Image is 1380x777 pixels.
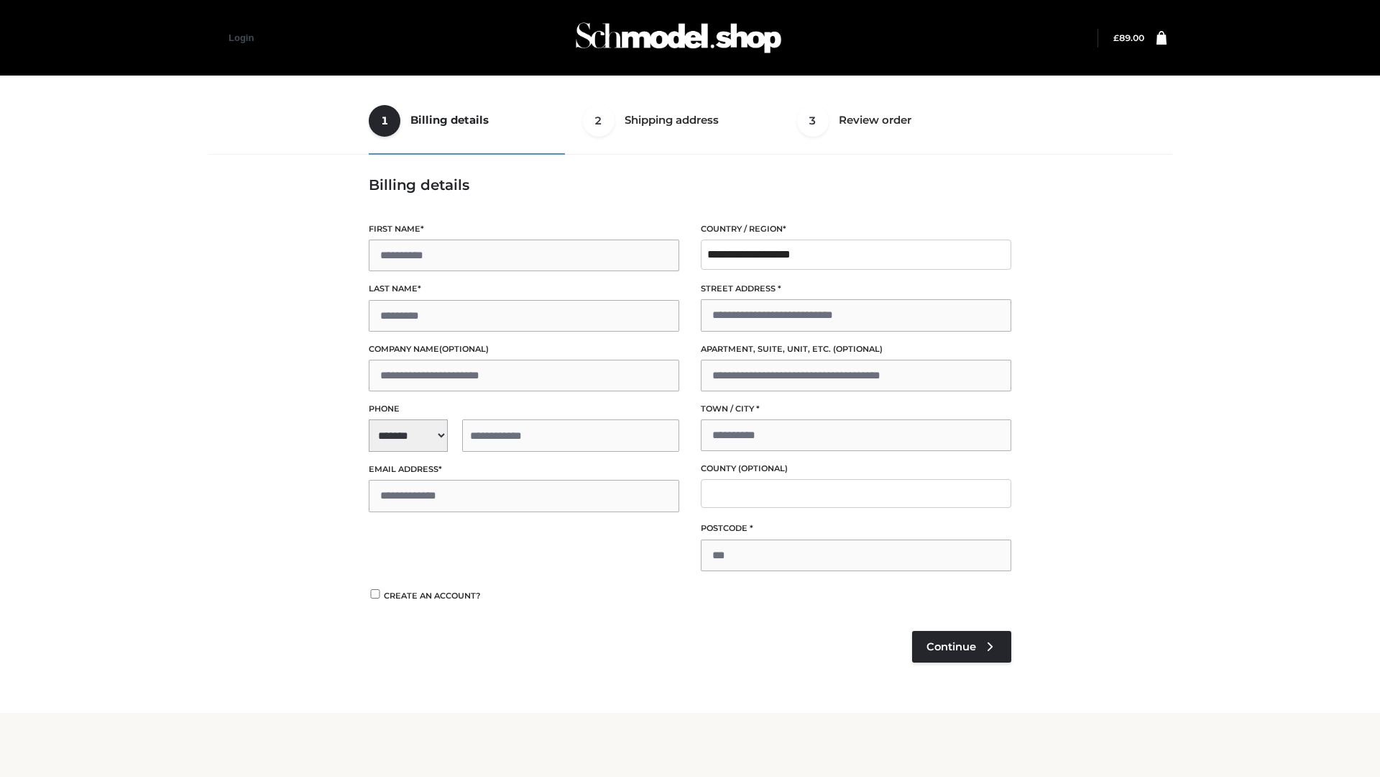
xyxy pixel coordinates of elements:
[369,342,679,356] label: Company name
[701,282,1011,296] label: Street address
[369,589,382,599] input: Create an account?
[701,522,1011,535] label: Postcode
[369,176,1011,194] h3: Billing details
[369,463,679,476] label: Email address
[1113,32,1119,43] span: £
[912,631,1011,663] a: Continue
[833,344,883,354] span: (optional)
[369,282,679,296] label: Last name
[369,402,679,416] label: Phone
[701,342,1011,356] label: Apartment, suite, unit, etc.
[701,462,1011,476] label: County
[439,344,489,354] span: (optional)
[701,222,1011,236] label: Country / Region
[738,463,788,473] span: (optional)
[926,640,976,653] span: Continue
[229,32,254,43] a: Login
[1113,32,1144,43] a: £89.00
[384,591,481,601] span: Create an account?
[1113,32,1144,43] bdi: 89.00
[701,402,1011,416] label: Town / City
[571,9,786,66] img: Schmodel Admin 964
[369,222,679,236] label: First name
